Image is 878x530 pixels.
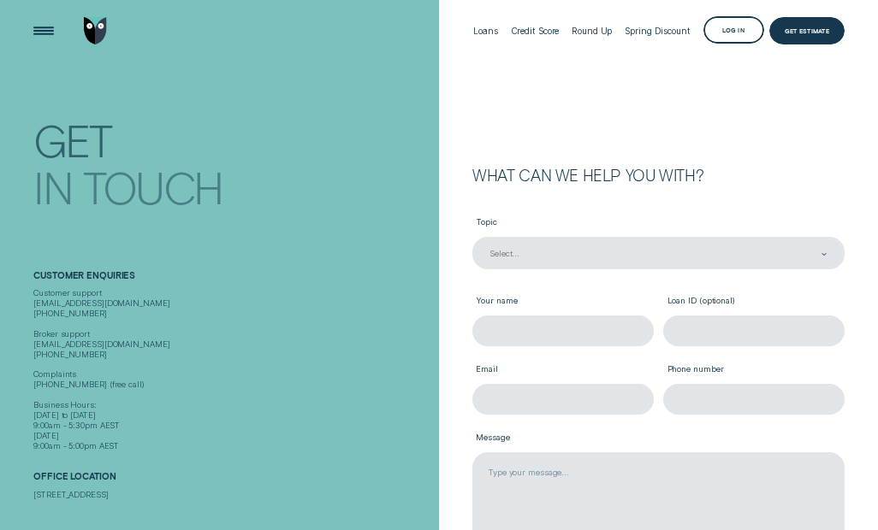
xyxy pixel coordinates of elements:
label: Email [472,356,653,384]
h2: Customer Enquiries [33,270,434,288]
label: Topic [472,209,845,237]
div: Spring Discount [625,26,691,36]
button: Open Menu [30,17,57,44]
label: Your name [472,287,653,315]
img: Wisr [84,17,107,44]
div: Loans [473,26,498,36]
label: Message [472,425,845,453]
button: Log in [703,16,764,44]
div: Touch [83,166,222,209]
h1: Get In Touch [33,113,434,197]
div: Round Up [572,26,612,36]
label: Phone number [663,356,844,384]
h2: What can we help you with? [472,168,845,183]
div: [STREET_ADDRESS] [33,490,434,500]
div: Select... [489,249,519,259]
div: Customer support [EMAIL_ADDRESS][DOMAIN_NAME] [PHONE_NUMBER] Broker support [EMAIL_ADDRESS][DOMAI... [33,288,434,450]
label: Loan ID (optional) [663,287,844,315]
div: Credit Score [511,26,560,36]
div: In [33,166,72,209]
a: Get Estimate [769,17,845,44]
h2: Office Location [33,471,434,489]
div: Get [33,119,111,162]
